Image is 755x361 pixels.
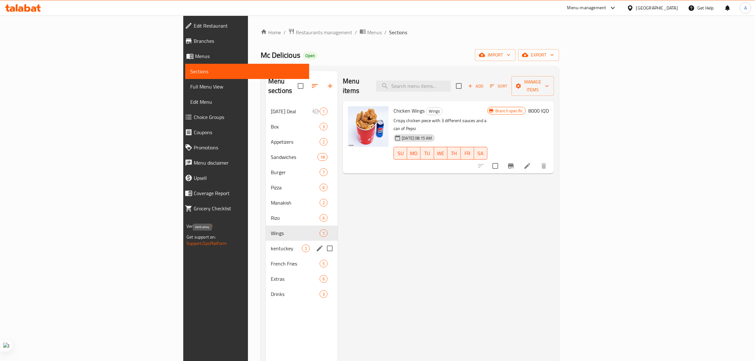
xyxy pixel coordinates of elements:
[320,275,328,283] div: items
[480,51,511,59] span: import
[203,222,213,230] span: 1.0.0
[399,135,434,141] span: [DATE] 08:15 AM
[486,81,511,91] span: Sort items
[320,169,327,175] span: 7
[320,214,328,222] div: items
[185,94,309,109] a: Edit Menu
[266,180,338,195] div: Pizza6
[523,51,554,59] span: export
[190,83,304,90] span: Full Menu View
[467,82,484,90] span: Add
[194,128,304,136] span: Coupons
[186,239,227,247] a: Support.OpsPlatform
[312,108,320,115] svg: Inactive section
[367,29,382,36] span: Menus
[320,123,328,130] div: items
[194,37,304,45] span: Branches
[320,291,327,297] span: 3
[180,33,309,49] a: Branches
[450,149,458,158] span: TH
[315,244,324,253] button: edit
[320,124,327,130] span: 3
[489,159,502,173] span: Select to update
[266,119,338,134] div: Box3
[303,53,317,58] span: Open
[320,229,328,237] div: items
[447,147,461,160] button: TH
[320,138,328,146] div: items
[271,168,320,176] div: Burger
[190,68,304,75] span: Sections
[355,29,357,36] li: /
[320,276,327,282] span: 6
[271,199,320,207] div: Manakish
[320,168,328,176] div: items
[348,106,388,147] img: Chicken Wings
[317,153,328,161] div: items
[271,229,320,237] span: Wings
[271,138,320,146] span: Appetizers
[302,245,310,252] div: items
[320,200,327,206] span: 2
[465,81,486,91] span: Add item
[320,290,328,298] div: items
[194,113,304,121] span: Choice Groups
[303,52,317,60] div: Open
[536,158,551,174] button: delete
[266,101,338,304] nav: Menu sections
[302,246,309,252] span: 2
[180,170,309,186] a: Upsell
[180,140,309,155] a: Promotions
[322,78,338,94] button: Add section
[296,29,352,36] span: Restaurants management
[394,106,425,115] span: Chicken Wings
[320,199,328,207] div: items
[180,155,309,170] a: Menu disclaimer
[376,81,451,92] input: search
[271,260,320,267] div: French Fries
[320,185,327,191] span: 6
[461,147,474,160] button: FR
[271,184,320,191] span: Pizza
[271,153,317,161] div: Sandwiches
[266,256,338,271] div: French Fries5
[518,49,559,61] button: export
[394,117,487,133] p: Crispy chicken piece with 3 different sauces and a can of Pepsi
[186,233,216,241] span: Get support on:
[194,144,304,151] span: Promotions
[490,82,507,90] span: Sort
[477,149,485,158] span: SA
[465,81,486,91] button: Add
[528,106,549,115] h6: 8000 IQD
[493,108,525,114] span: Branch specific
[294,79,307,93] span: Select all sections
[452,79,465,93] span: Select section
[320,108,327,115] span: 1
[271,108,312,115] div: Ramadan Deal
[271,214,320,222] span: Rizo
[271,123,320,130] span: Box
[320,184,328,191] div: items
[426,108,442,115] span: Wings
[636,4,678,11] div: [GEOGRAPHIC_DATA]
[320,108,328,115] div: items
[318,154,327,160] span: 18
[407,147,420,160] button: MO
[503,158,518,174] button: Branch-specific-item
[194,22,304,30] span: Edit Restaurant
[511,76,554,96] button: Manage items
[266,271,338,286] div: Extras6
[474,147,487,160] button: SA
[271,108,312,115] span: [DATE] Deal
[180,49,309,64] a: Menus
[389,29,407,36] span: Sections
[320,260,328,267] div: items
[271,245,302,252] span: kentuckey
[271,275,320,283] div: Extras
[744,4,747,11] span: A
